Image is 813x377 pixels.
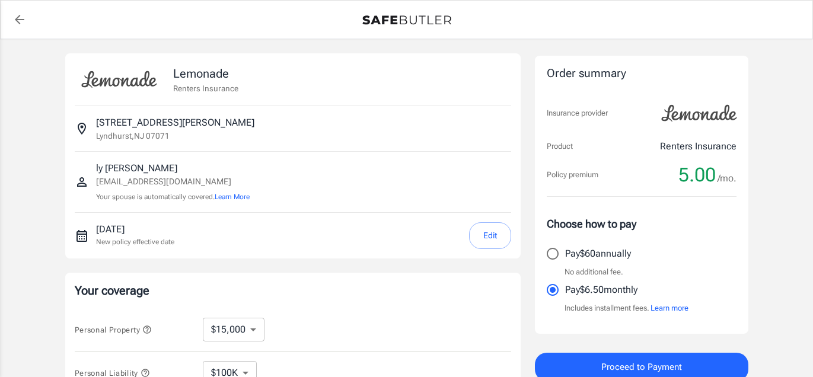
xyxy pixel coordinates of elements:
p: Product [547,140,573,152]
p: [EMAIL_ADDRESS][DOMAIN_NAME] [96,175,250,188]
div: Order summary [547,65,737,82]
button: Learn more [651,302,688,314]
p: Your coverage [75,282,511,299]
svg: New policy start date [75,229,89,243]
img: Lemonade [75,63,164,96]
p: Policy premium [547,169,598,181]
p: Insurance provider [547,107,608,119]
img: Back to quotes [362,15,451,25]
button: Edit [469,222,511,249]
p: Choose how to pay [547,216,737,232]
button: Learn More [215,191,250,202]
span: Proceed to Payment [601,359,682,375]
p: [STREET_ADDRESS][PERSON_NAME] [96,116,254,130]
span: /mo. [718,170,737,187]
p: Lemonade [173,65,238,82]
p: Pay $6.50 monthly [565,283,637,297]
svg: Insured address [75,122,89,136]
p: Your spouse is automatically covered. [96,191,250,203]
p: No additional fee. [565,266,623,278]
img: Lemonade [655,97,744,130]
p: Lyndhurst , NJ 07071 [96,130,170,142]
p: [DATE] [96,222,174,237]
p: ly [PERSON_NAME] [96,161,250,175]
p: Pay $60 annually [565,247,631,261]
span: Personal Property [75,325,152,334]
span: 5.00 [678,163,716,187]
p: Renters Insurance [660,139,737,154]
a: back to quotes [8,8,31,31]
p: New policy effective date [96,237,174,247]
p: Renters Insurance [173,82,238,94]
button: Personal Property [75,322,152,337]
svg: Insured person [75,175,89,189]
p: Includes installment fees. [565,302,688,314]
